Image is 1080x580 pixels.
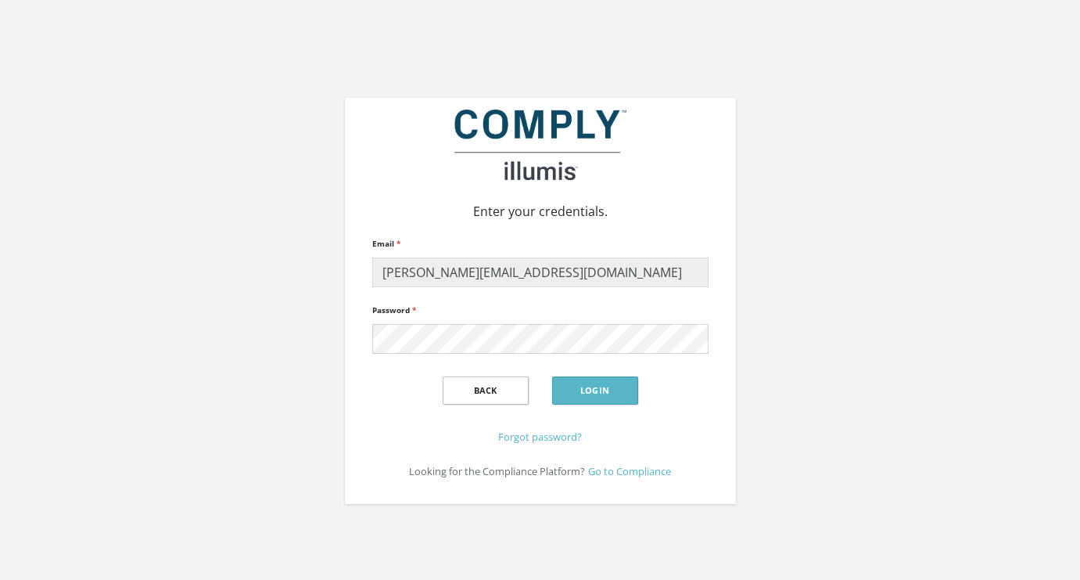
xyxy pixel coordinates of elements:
label: Email [372,233,400,254]
a: Forgot password? [498,430,582,444]
a: Go to Compliance [588,464,671,478]
small: Looking for the Compliance Platform? [409,464,585,478]
img: illumis [454,110,626,180]
button: Back [443,376,529,405]
button: Login [552,376,638,405]
label: Password [372,300,416,321]
p: Enter your credentials. [357,202,724,221]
